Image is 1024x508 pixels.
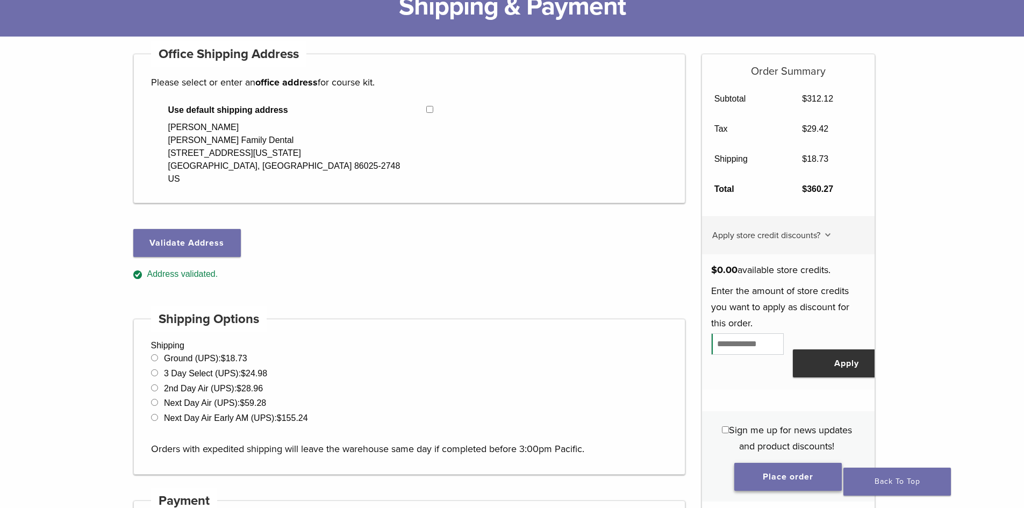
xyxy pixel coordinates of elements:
[702,114,790,144] th: Tax
[712,230,820,241] span: Apply store credit discounts?
[722,426,729,433] input: Sign me up for news updates and product discounts!
[241,369,246,378] span: $
[164,384,263,393] label: 2nd Day Air (UPS):
[702,84,790,114] th: Subtotal
[711,264,717,276] span: $
[168,121,400,185] div: [PERSON_NAME] [PERSON_NAME] Family Dental [STREET_ADDRESS][US_STATE] [GEOGRAPHIC_DATA], [GEOGRAPH...
[133,229,241,257] button: Validate Address
[711,264,737,276] span: 0.00
[164,398,266,407] label: Next Day Air (UPS):
[240,398,245,407] span: $
[168,104,427,117] span: Use default shipping address
[825,233,830,237] img: caret.svg
[164,354,247,363] label: Ground (UPS):
[802,124,807,133] span: $
[843,468,951,496] a: Back To Top
[702,174,790,204] th: Total
[711,262,865,278] p: available store credits.
[151,74,668,90] p: Please select or enter an for course kit.
[133,319,686,475] div: Shipping
[802,154,807,163] span: $
[133,268,686,281] div: Address validated.
[151,306,267,332] h4: Shipping Options
[221,354,247,363] bdi: 18.73
[164,369,267,378] label: 3 Day Select (UPS):
[237,384,241,393] span: $
[255,76,318,88] strong: office address
[241,369,267,378] bdi: 24.98
[151,425,668,457] p: Orders with expedited shipping will leave the warehouse same day if completed before 3:00pm Pacific.
[802,184,807,194] span: $
[151,41,307,67] h4: Office Shipping Address
[277,413,282,423] span: $
[221,354,226,363] span: $
[277,413,308,423] bdi: 155.24
[802,124,828,133] bdi: 29.42
[240,398,266,407] bdi: 59.28
[802,94,833,103] bdi: 312.12
[729,424,852,452] span: Sign me up for news updates and product discounts!
[793,349,900,377] button: Apply
[711,283,865,331] p: Enter the amount of store credits you want to apply as discount for this order.
[702,54,875,78] h5: Order Summary
[164,413,308,423] label: Next Day Air Early AM (UPS):
[237,384,263,393] bdi: 28.96
[734,463,842,491] button: Place order
[802,94,807,103] span: $
[802,154,828,163] bdi: 18.73
[802,184,833,194] bdi: 360.27
[702,144,790,174] th: Shipping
